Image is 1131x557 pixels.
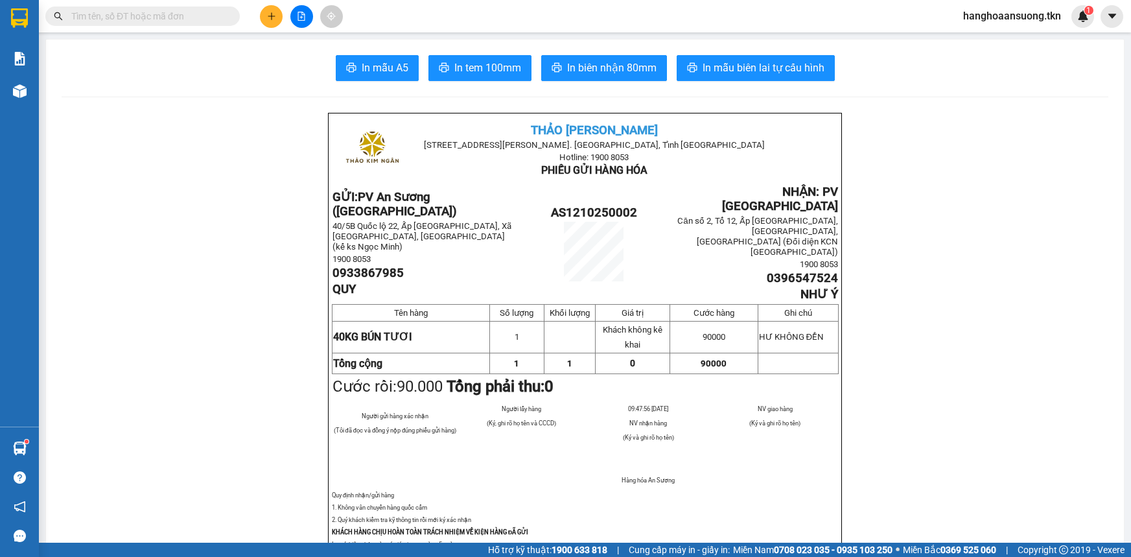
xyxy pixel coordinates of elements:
[332,541,456,548] span: Lưu ý: biên nhận này có giá trị trong vòng 5 ngày
[694,308,734,318] span: Cước hàng
[552,545,607,555] strong: 1900 633 818
[447,377,554,396] strong: Tổng phải thu:
[332,190,457,219] strong: GỬI:
[622,308,644,318] span: Giá trị
[630,358,635,368] span: 0
[260,5,283,28] button: plus
[559,152,629,162] span: Hotline: 1900 8053
[14,530,26,542] span: message
[567,60,657,76] span: In biên nhận 80mm
[551,206,637,220] span: AS1210250002
[290,5,313,28] button: file-add
[14,501,26,513] span: notification
[54,12,63,21] span: search
[454,60,521,76] span: In tem 100mm
[1006,543,1008,557] span: |
[332,377,554,396] span: Cước rồi:
[541,164,647,176] span: PHIẾU GỬI HÀNG HÓA
[623,434,674,441] span: (Ký và ghi rõ họ tên)
[14,471,26,484] span: question-circle
[749,420,800,427] span: (Ký và ghi rõ họ tên)
[953,8,1071,24] span: hanghoaansuong.tkn
[332,190,457,219] span: PV An Sương ([GEOGRAPHIC_DATA])
[759,332,824,342] span: HƯ KHÔNG ĐỀN
[297,12,306,21] span: file-add
[340,117,404,182] img: logo
[487,420,556,427] span: (Ký, ghi rõ họ tên và CCCD)
[439,62,449,75] span: printer
[628,405,668,412] span: 09:47:56 [DATE]
[514,359,519,368] span: 1
[267,12,276,21] span: plus
[603,325,662,350] span: Khách không kê khai
[500,308,533,318] span: Số lượng
[13,442,27,455] img: warehouse-icon
[332,504,427,511] span: 1. Không vân chuyển hàng quốc cấm
[940,545,996,555] strong: 0369 525 060
[733,543,892,557] span: Miền Nam
[332,492,394,499] span: Quy định nhận/gửi hàng
[13,84,27,98] img: warehouse-icon
[1059,545,1068,554] span: copyright
[334,427,457,434] span: (Tôi đã đọc và đồng ý nộp đúng phiếu gửi hàng)
[703,332,725,342] span: 90000
[333,357,382,370] strong: Tổng cộng
[362,60,408,76] span: In mẫu A5
[550,308,590,318] span: Khối lượng
[397,377,443,396] span: 90.000
[394,308,428,318] span: Tên hàng
[320,5,343,28] button: aim
[622,477,675,484] span: Hàng hóa An Sương
[333,331,412,343] span: 40KG BÚN TƯƠI
[617,543,619,557] span: |
[428,55,531,81] button: printerIn tem 100mm
[25,440,29,444] sup: 1
[362,412,428,420] span: Người gửi hàng xác nhận
[502,405,541,412] span: Người lấy hàng
[327,12,336,21] span: aim
[552,62,562,75] span: printer
[1086,6,1091,15] span: 1
[336,55,419,81] button: printerIn mẫu A5
[722,185,838,213] span: NHẬN: PV [GEOGRAPHIC_DATA]
[332,528,529,536] strong: KHÁCH HÀNG CHỊU HOÀN TOÀN TRÁCH NHIỆM VỀ KIỆN HÀNG ĐÃ GỬI
[1106,10,1118,22] span: caret-down
[13,52,27,65] img: solution-icon
[687,62,697,75] span: printer
[1101,5,1123,28] button: caret-down
[701,359,727,368] span: 90000
[346,62,356,75] span: printer
[424,140,765,150] span: [STREET_ADDRESS][PERSON_NAME]. [GEOGRAPHIC_DATA], Tỉnh [GEOGRAPHIC_DATA]
[784,308,812,318] span: Ghi chú
[531,123,658,137] span: THẢO [PERSON_NAME]
[800,287,838,302] span: NHƯ Ý
[896,547,900,552] span: ⚪️
[774,545,892,555] strong: 0708 023 035 - 0935 103 250
[629,420,667,427] span: NV nhận hàng
[767,271,838,285] span: 0396547524
[703,60,824,76] span: In mẫu biên lai tự cấu hình
[677,216,837,257] span: Căn số 2, Tổ 12, Ấp [GEOGRAPHIC_DATA], [GEOGRAPHIC_DATA], [GEOGRAPHIC_DATA] (Đối diện KCN [GEOG...
[800,259,838,269] span: 1900 8053
[332,516,471,523] span: 2. Quý khách kiểm tra kỹ thông tin rồi mới ký xác nhận
[541,55,667,81] button: printerIn biên nhận 80mm
[629,543,730,557] span: Cung cấp máy in - giấy in:
[677,55,835,81] button: printerIn mẫu biên lai tự cấu hình
[11,8,28,28] img: logo-vxr
[332,282,356,296] span: QUY
[903,543,996,557] span: Miền Bắc
[544,377,554,396] span: 0
[332,221,511,252] span: 40/5B Quốc lộ 22, Ấp [GEOGRAPHIC_DATA], Xã [GEOGRAPHIC_DATA], [GEOGRAPHIC_DATA] (kế ks Ngọc Minh)
[332,254,371,264] span: 1900 8053
[515,332,519,342] span: 1
[758,405,793,412] span: NV giao hàng
[71,9,224,23] input: Tìm tên, số ĐT hoặc mã đơn
[567,359,572,368] span: 1
[1084,6,1093,15] sup: 1
[332,266,404,280] span: 0933867985
[1077,10,1089,22] img: icon-new-feature
[488,543,607,557] span: Hỗ trợ kỹ thuật:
